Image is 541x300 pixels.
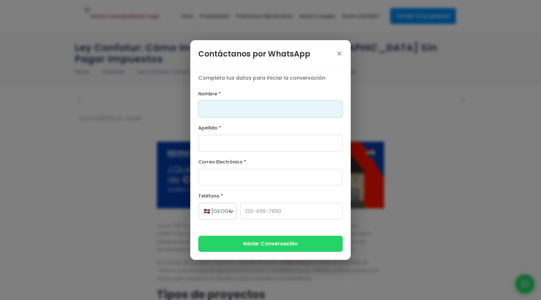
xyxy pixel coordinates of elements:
[198,90,343,98] label: Nombre *
[198,124,343,132] label: Apellido *
[198,48,310,59] h3: Contáctanos por WhatsApp
[198,158,343,166] label: Correo Electrónico *
[198,236,343,251] button: Iniciar Conversación
[336,49,343,58] span: ×
[198,192,343,200] label: Teléfono *
[198,74,343,82] p: Completa tus datos para iniciar la conversación
[240,203,343,220] input: 123-456-7890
